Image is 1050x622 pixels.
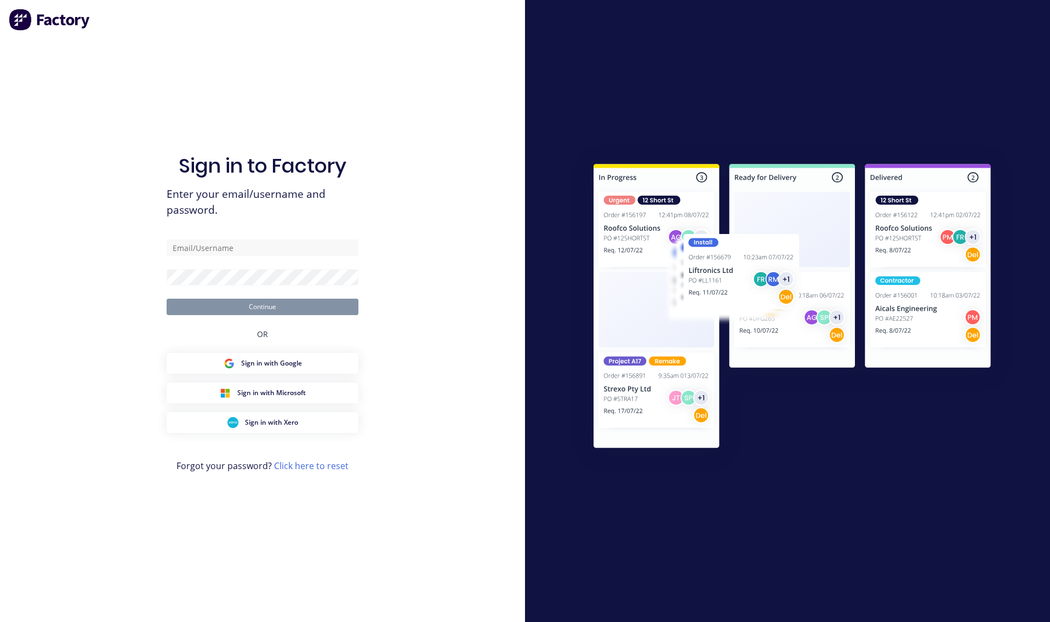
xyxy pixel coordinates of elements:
span: Forgot your password? [176,459,349,472]
img: Google Sign in [224,358,235,369]
span: Sign in with Microsoft [237,388,306,398]
h1: Sign in to Factory [179,154,346,178]
span: Sign in with Xero [245,418,298,427]
button: Google Sign inSign in with Google [167,353,358,374]
div: OR [257,315,268,353]
img: Factory [9,9,91,31]
span: Sign in with Google [241,358,302,368]
span: Enter your email/username and password. [167,186,358,218]
img: Xero Sign in [227,417,238,428]
img: Microsoft Sign in [220,387,231,398]
input: Email/Username [167,239,358,256]
button: Continue [167,299,358,315]
img: Sign in [569,142,1015,474]
button: Xero Sign inSign in with Xero [167,412,358,433]
a: Click here to reset [274,460,349,472]
button: Microsoft Sign inSign in with Microsoft [167,383,358,403]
